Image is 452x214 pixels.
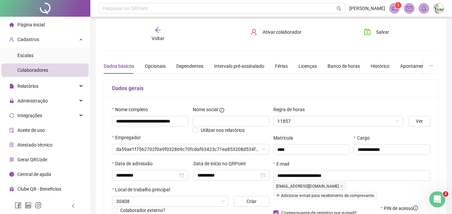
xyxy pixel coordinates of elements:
[364,29,371,35] span: save
[4,3,17,15] button: go back
[298,62,317,70] div: Licenças
[328,62,360,70] div: Banco de horas
[9,98,14,103] span: lock
[371,62,389,70] div: Histórico
[391,5,397,11] span: notification
[32,8,99,15] p: A equipe também pode ajudar
[9,113,14,118] span: sync
[234,196,269,207] button: Criar
[421,5,427,11] span: bell
[429,191,445,207] iframe: Intercom live chat
[25,202,31,209] span: linkedin
[443,191,448,197] span: 2
[416,118,423,125] span: Ver
[35,202,41,209] span: instagram
[17,157,47,162] span: Gerar QRCode
[17,113,42,118] span: Integrações
[434,3,444,13] img: 48028
[71,204,76,208] span: left
[9,187,14,191] span: gift
[120,208,165,213] span: Colaborador externo?
[11,122,104,135] div: [PERSON_NAME] a entender como está se saindo:
[9,22,14,27] span: home
[17,186,61,192] span: Clube QR - Beneficios
[276,193,280,197] span: plus
[43,60,123,66] div: alguma solução para o problema?
[100,44,123,51] div: boa tarde
[406,5,412,11] span: mail
[112,134,145,141] label: Empregador
[17,98,48,103] span: Administração
[395,2,401,9] sup: 1
[176,62,203,70] div: Dependentes
[273,192,377,199] span: Adicionar e-mail para recebimento de comprovante.
[409,116,430,127] button: Ver
[201,128,245,133] span: Utilizar nos relatórios
[337,6,342,11] span: search
[251,29,257,35] span: user-add
[11,88,104,108] div: Olá, Fizemos a correção referente a este erro! Qualquer coisa é só falar com a gente!
[116,196,224,206] span: 30408
[9,128,14,133] span: audit
[263,28,301,36] span: Ativar colaborador
[5,56,128,76] div: ALEX diz…
[273,183,346,190] span: [EMAIL_ADDRESS][DOMAIN_NAME]
[5,84,128,118] div: João diz…
[17,83,38,89] span: Relatórios
[17,172,51,177] span: Central de ajuda
[9,37,14,42] span: user-add
[112,186,174,193] label: Local de trabalho principal
[193,160,250,167] label: Data de início no QRPoint
[38,56,128,70] div: alguma solução para o problema?
[17,22,45,27] span: Página inicial
[155,27,161,33] span: arrow-left
[193,106,218,113] span: Nome social
[5,139,128,187] div: Ana diz…
[9,84,14,88] span: file
[12,146,92,154] div: Classifique sua conversa
[19,4,30,14] img: Profile image for Ana
[9,172,14,177] span: info-circle
[273,106,309,113] label: Regra de horas
[429,63,433,68] span: ellipsis
[397,3,399,8] span: 1
[423,58,439,74] button: ellipsis
[105,3,117,15] button: Início
[15,202,21,209] span: facebook
[17,128,45,133] span: Aceite de uso
[9,143,14,147] span: solution
[5,40,128,56] div: ALEX diz…
[246,27,306,37] button: Ativar colaborador
[376,28,389,36] span: Salvar
[32,3,42,8] h1: Ana
[17,67,48,73] span: Colaboradores
[5,31,128,40] div: [DATE]
[5,84,110,112] div: Olá, Fizemos a correção referente a este erro! Qualquer coisa é só falar com a gente!
[17,37,39,42] span: Cadastros
[9,157,14,162] span: qrcode
[273,160,293,168] label: E-mail
[95,40,128,55] div: boa tarde
[340,185,343,188] span: close
[5,75,128,84] div: [DATE]
[104,62,134,70] div: Dados básicos
[152,36,164,41] span: Voltar
[273,134,297,142] label: Matrícula
[349,5,385,12] span: [PERSON_NAME]
[112,84,430,92] h5: Dados gerais
[112,106,152,113] label: Nome completo
[214,62,264,70] div: Intervalo pré-assinalado
[247,198,257,205] span: Criar
[413,206,418,210] span: info-circle
[17,142,53,148] span: Atestado técnico
[117,3,129,15] div: Fechar
[277,116,399,126] span: 11857
[116,144,265,154] span: da59ae1f7562702f0a9f032869c70fcdaf63423c71ea853208d534f46798eb86
[145,62,166,70] div: Opcionais
[384,205,418,212] span: PIN de acesso
[219,108,224,113] span: info-circle
[275,62,288,70] div: Férias
[400,62,431,70] div: Apontamentos
[5,118,128,139] div: Ana diz…
[112,160,157,167] label: Data de admissão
